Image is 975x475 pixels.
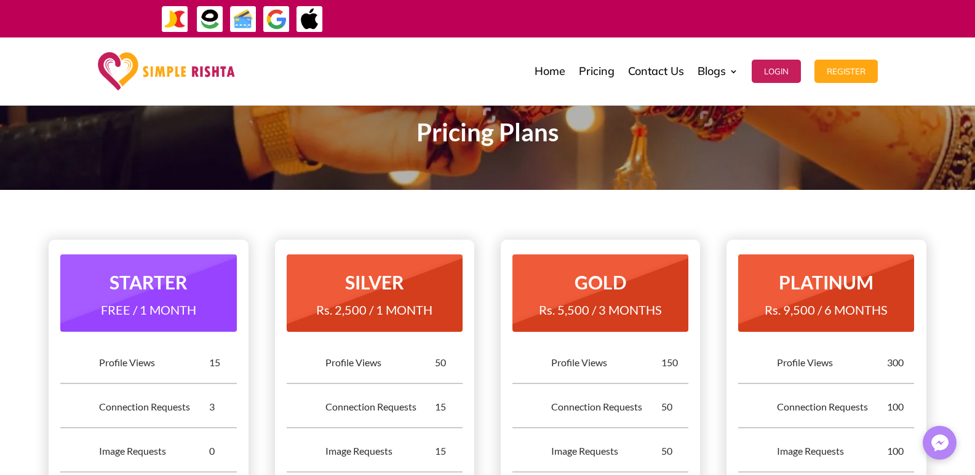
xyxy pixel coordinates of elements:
[575,271,626,293] strong: GOLD
[325,400,436,414] div: Connection Requests
[551,356,661,369] div: Profile Views
[296,6,324,33] img: ApplePay-icon
[539,302,662,317] span: Rs. 5,500 / 3 MONTHS
[752,60,801,83] button: Login
[316,302,432,317] span: Rs. 2,500 / 1 MONTH
[229,6,257,33] img: Credit Cards
[535,41,565,102] a: Home
[777,356,887,369] div: Profile Views
[551,400,661,414] div: Connection Requests
[263,6,290,33] img: GooglePay-icon
[928,431,952,455] img: Messenger
[752,41,801,102] a: Login
[579,41,615,102] a: Pricing
[698,41,738,102] a: Blogs
[325,356,436,369] div: Profile Views
[345,271,404,293] strong: SILVER
[814,60,878,83] button: Register
[109,271,188,293] strong: STARTER
[779,271,874,293] strong: PLATINUM
[161,6,189,33] img: JazzCash-icon
[99,356,209,369] div: Profile Views
[156,125,820,140] p: Pricing Plans
[196,6,224,33] img: EasyPaisa-icon
[765,302,888,317] span: Rs. 9,500 / 6 MONTHS
[777,444,887,458] div: Image Requests
[99,444,209,458] div: Image Requests
[628,41,684,102] a: Contact Us
[325,444,436,458] div: Image Requests
[101,302,196,317] span: FREE / 1 MONTH
[777,400,887,414] div: Connection Requests
[99,400,209,414] div: Connection Requests
[814,41,878,102] a: Register
[551,444,661,458] div: Image Requests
